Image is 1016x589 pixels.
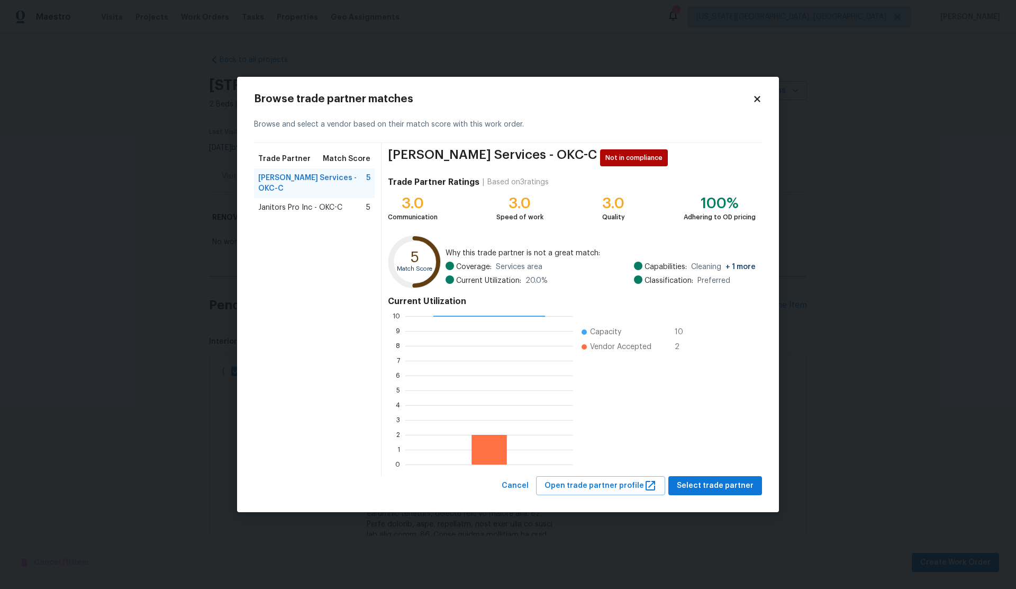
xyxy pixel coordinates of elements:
text: 6 [396,372,400,378]
span: 5 [366,173,370,194]
div: Quality [602,212,625,222]
h2: Browse trade partner matches [254,94,752,104]
span: Why this trade partner is not a great match: [446,248,756,258]
div: | [479,177,487,188]
span: 2 [675,342,692,352]
div: Browse and select a vendor based on their match score with this work order. [254,106,762,143]
span: Open trade partner profile [545,479,657,493]
text: 10 [393,313,400,319]
span: + 1 more [725,263,756,271]
text: 1 [397,446,400,452]
span: Capabilities: [645,262,687,272]
span: Not in compliance [605,153,667,163]
span: 20.0 % [525,275,548,286]
div: 100% [684,198,756,209]
span: Preferred [697,275,730,286]
text: 2 [396,431,400,438]
h4: Trade Partner Ratings [388,177,479,188]
text: 5 [396,387,400,393]
div: 3.0 [388,198,438,209]
text: 4 [396,401,400,408]
div: 3.0 [496,198,543,209]
h4: Current Utilization [388,296,756,307]
span: [PERSON_NAME] Services - OKC-C [388,149,597,166]
span: [PERSON_NAME] Services - OKC-C [258,173,366,194]
span: Coverage: [456,262,492,272]
span: Services area [496,262,542,272]
span: 5 [366,202,370,213]
text: 3 [396,416,400,423]
text: 7 [397,357,400,363]
text: 0 [395,461,400,467]
span: Match Score [323,154,370,164]
div: Adhering to OD pricing [684,212,756,222]
span: Select trade partner [677,479,754,493]
span: Classification: [645,275,693,286]
text: 9 [396,327,400,334]
div: Speed of work [496,212,543,222]
text: 8 [396,342,400,349]
div: 3.0 [602,198,625,209]
span: Current Utilization: [456,275,521,286]
span: Capacity [590,327,621,337]
div: Communication [388,212,438,222]
div: Based on 3 ratings [487,177,549,188]
button: Open trade partner profile [536,476,665,496]
span: Trade Partner [258,154,311,164]
button: Select trade partner [668,476,762,496]
span: Janitors Pro Inc - OKC-C [258,202,342,213]
span: Cancel [502,479,529,493]
button: Cancel [497,476,533,496]
text: 5 [411,249,419,264]
span: Cleaning [691,262,756,272]
span: Vendor Accepted [590,342,651,352]
text: Match Score [397,266,432,272]
span: 10 [675,327,692,337]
